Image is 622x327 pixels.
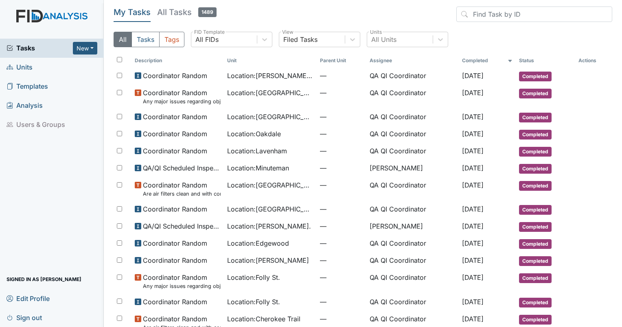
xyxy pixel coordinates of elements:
[7,43,73,53] a: Tasks
[366,201,459,218] td: QA QI Coordinator
[198,7,217,17] span: 1489
[143,98,221,105] small: Any major issues regarding objective training that should be addressed? (multiple missed, correct...
[320,221,363,231] span: —
[519,222,552,232] span: Completed
[366,109,459,126] td: QA QI Coordinator
[283,35,318,44] div: Filed Tasks
[7,292,50,305] span: Edit Profile
[519,113,552,122] span: Completed
[227,88,313,98] span: Location : [GEOGRAPHIC_DATA]
[227,255,309,265] span: Location : [PERSON_NAME]
[320,163,363,173] span: —
[317,54,366,68] th: Toggle SortBy
[366,85,459,109] td: QA QI Coordinator
[519,315,552,325] span: Completed
[143,190,221,198] small: Are air filters clean and with correct date labeled?
[519,205,552,215] span: Completed
[227,163,289,173] span: Location : Minuteman
[7,99,43,112] span: Analysis
[462,256,484,264] span: [DATE]
[462,181,484,189] span: [DATE]
[224,54,317,68] th: Toggle SortBy
[519,72,552,81] span: Completed
[143,255,207,265] span: Coordinator Random
[459,54,516,68] th: Toggle SortBy
[462,205,484,213] span: [DATE]
[73,42,97,54] button: New
[516,54,575,68] th: Toggle SortBy
[462,89,484,97] span: [DATE]
[227,272,280,282] span: Location : Folly St.
[462,273,484,281] span: [DATE]
[320,297,363,307] span: —
[320,238,363,248] span: —
[227,297,280,307] span: Location : Folly St.
[143,71,207,81] span: Coordinator Random
[131,54,224,68] th: Toggle SortBy
[143,146,207,156] span: Coordinator Random
[462,72,484,80] span: [DATE]
[366,68,459,85] td: QA QI Coordinator
[227,112,313,122] span: Location : [GEOGRAPHIC_DATA]
[143,272,221,290] span: Coordinator Random Any major issues regarding objective training that should be addressed? (multi...
[519,89,552,98] span: Completed
[575,54,612,68] th: Actions
[519,164,552,174] span: Completed
[227,238,289,248] span: Location : Edgewood
[320,112,363,122] span: —
[462,147,484,155] span: [DATE]
[143,88,221,105] span: Coordinator Random Any major issues regarding objective training that should be addressed? (multi...
[227,314,300,324] span: Location : Cherokee Trail
[366,126,459,143] td: QA QI Coordinator
[143,163,221,173] span: QA/QI Scheduled Inspection
[159,32,184,47] button: Tags
[366,143,459,160] td: QA QI Coordinator
[462,164,484,172] span: [DATE]
[519,130,552,140] span: Completed
[320,204,363,214] span: —
[143,129,207,139] span: Coordinator Random
[157,7,217,18] h5: All Tasks
[462,113,484,121] span: [DATE]
[456,7,612,22] input: Find Task by ID
[143,297,207,307] span: Coordinator Random
[366,269,459,293] td: QA QI Coordinator
[366,252,459,269] td: QA QI Coordinator
[320,272,363,282] span: —
[366,218,459,235] td: [PERSON_NAME]
[320,255,363,265] span: —
[114,32,184,47] div: Type filter
[320,129,363,139] span: —
[227,180,313,190] span: Location : [GEOGRAPHIC_DATA]
[7,273,81,286] span: Signed in as [PERSON_NAME]
[143,112,207,122] span: Coordinator Random
[227,71,313,81] span: Location : [PERSON_NAME]. ICF
[320,180,363,190] span: —
[114,32,132,47] button: All
[462,130,484,138] span: [DATE]
[519,147,552,157] span: Completed
[462,239,484,247] span: [DATE]
[366,177,459,201] td: QA QI Coordinator
[366,160,459,177] td: [PERSON_NAME]
[143,204,207,214] span: Coordinator Random
[320,314,363,324] span: —
[143,282,221,290] small: Any major issues regarding objective training that should be addressed? (multiple missed, correct...
[320,146,363,156] span: —
[519,239,552,249] span: Completed
[131,32,160,47] button: Tasks
[519,256,552,266] span: Completed
[462,315,484,323] span: [DATE]
[462,298,484,306] span: [DATE]
[320,88,363,98] span: —
[195,35,219,44] div: All FIDs
[227,129,281,139] span: Location : Oakdale
[7,311,42,324] span: Sign out
[114,7,151,18] h5: My Tasks
[371,35,396,44] div: All Units
[366,54,459,68] th: Assignee
[7,61,33,74] span: Units
[143,180,221,198] span: Coordinator Random Are air filters clean and with correct date labeled?
[7,80,48,93] span: Templates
